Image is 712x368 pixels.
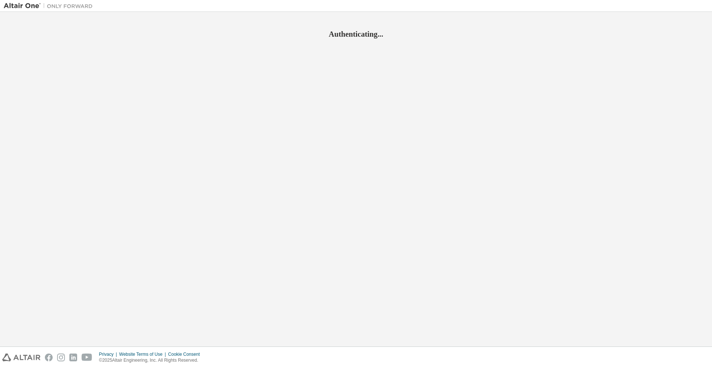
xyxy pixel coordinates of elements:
div: Cookie Consent [168,351,204,357]
img: Altair One [4,2,96,10]
h2: Authenticating... [4,29,708,39]
div: Website Terms of Use [119,351,168,357]
img: altair_logo.svg [2,354,40,361]
img: linkedin.svg [69,354,77,361]
div: Privacy [99,351,119,357]
img: facebook.svg [45,354,53,361]
p: © 2025 Altair Engineering, Inc. All Rights Reserved. [99,357,204,364]
img: youtube.svg [82,354,92,361]
img: instagram.svg [57,354,65,361]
